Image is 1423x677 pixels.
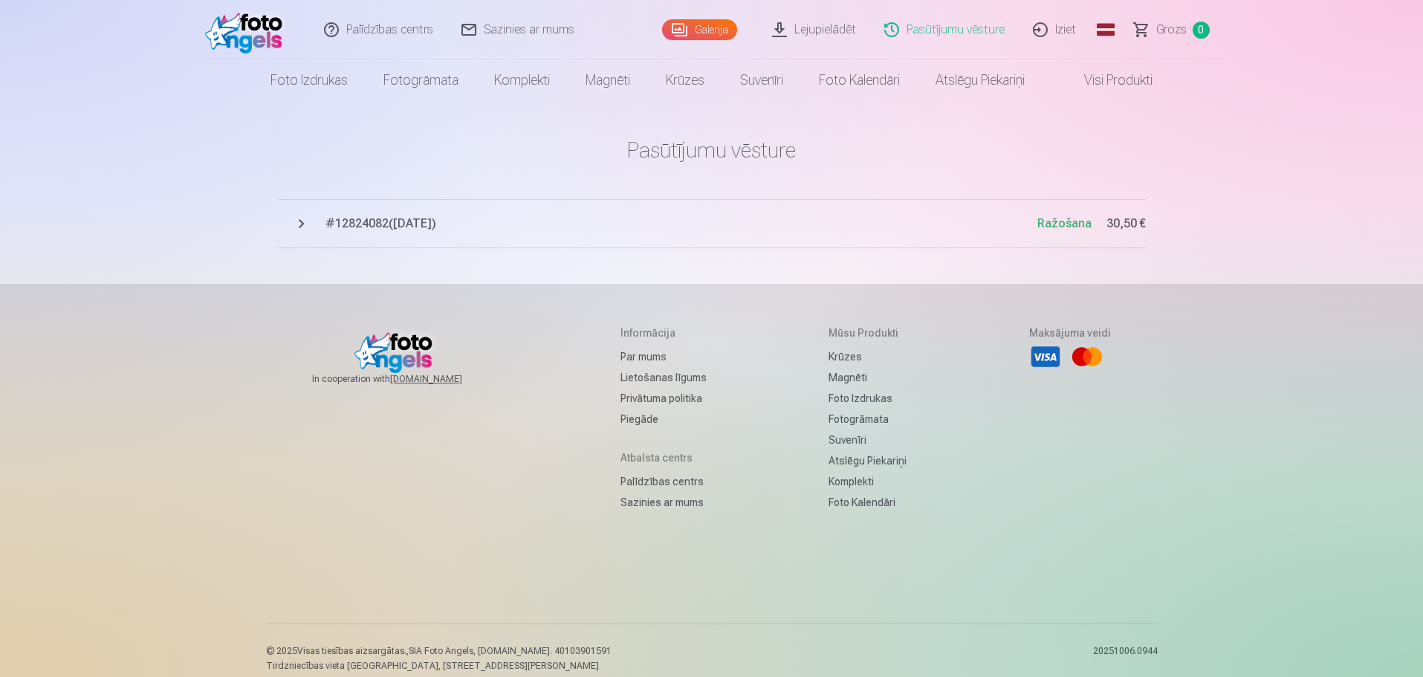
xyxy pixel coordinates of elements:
a: Komplekti [476,59,568,101]
a: Privātuma politika [620,388,707,409]
p: © 2025 Visas tiesības aizsargātas. , [266,645,612,657]
a: Galerija [662,19,737,40]
span: # 12824082 ( [DATE] ) [325,215,1037,233]
a: Sazinies ar mums [620,492,707,513]
a: Foto kalendāri [829,492,907,513]
li: Mastercard [1071,340,1103,373]
img: /fa1 [205,6,291,54]
h5: Informācija [620,325,707,340]
a: Magnēti [568,59,648,101]
a: Fotogrāmata [366,59,476,101]
li: Visa [1029,340,1062,373]
a: Visi produkti [1043,59,1170,101]
a: Atslēgu piekariņi [829,450,907,471]
span: Ražošana [1037,216,1092,230]
span: In cooperation with [312,373,498,385]
p: Tirdzniecības vieta [GEOGRAPHIC_DATA], [STREET_ADDRESS][PERSON_NAME] [266,660,612,672]
h5: Mūsu produkti [829,325,907,340]
a: Atslēgu piekariņi [918,59,1043,101]
button: #12824082([DATE])Ražošana30,50 € [278,199,1146,248]
a: [DOMAIN_NAME] [390,373,498,385]
span: Grozs [1156,21,1187,39]
h5: Atbalsta centrs [620,450,707,465]
a: Magnēti [829,367,907,388]
a: Komplekti [829,471,907,492]
a: Lietošanas līgums [620,367,707,388]
a: Foto izdrukas [253,59,366,101]
a: Krūzes [648,59,722,101]
a: Suvenīri [829,430,907,450]
a: Palīdzības centrs [620,471,707,492]
a: Krūzes [829,346,907,367]
a: Par mums [620,346,707,367]
a: Piegāde [620,409,707,430]
p: 20251006.0944 [1093,645,1158,672]
span: SIA Foto Angels, [DOMAIN_NAME]. 40103901591 [409,646,612,656]
a: Fotogrāmata [829,409,907,430]
span: 0 [1193,22,1210,39]
span: 30,50 € [1106,215,1146,233]
h1: Pasūtījumu vēsture [278,137,1146,163]
h5: Maksājuma veidi [1029,325,1111,340]
a: Foto izdrukas [829,388,907,409]
a: Foto kalendāri [801,59,918,101]
a: Suvenīri [722,59,801,101]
